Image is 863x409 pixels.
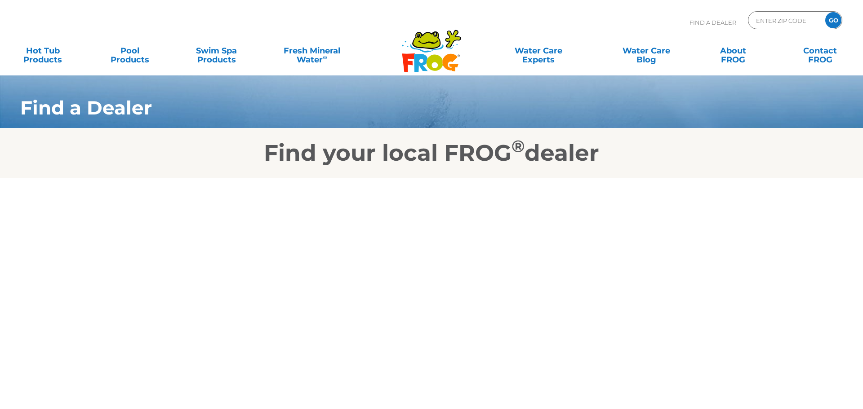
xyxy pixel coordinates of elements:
a: ContactFROG [787,42,854,60]
h2: Find your local FROG dealer [7,140,856,167]
a: AboutFROG [699,42,767,60]
p: Find A Dealer [690,11,736,34]
a: Water CareExperts [483,42,593,60]
a: Swim SpaProducts [183,42,250,60]
a: Fresh MineralWater∞ [270,42,354,60]
a: Hot TubProducts [9,42,76,60]
a: PoolProducts [96,42,163,60]
input: GO [825,12,841,28]
sup: ∞ [323,53,327,61]
h1: Find a Dealer [20,97,771,119]
sup: ® [512,136,525,156]
img: Frog Products Logo [397,18,466,73]
a: Water CareBlog [613,42,680,60]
